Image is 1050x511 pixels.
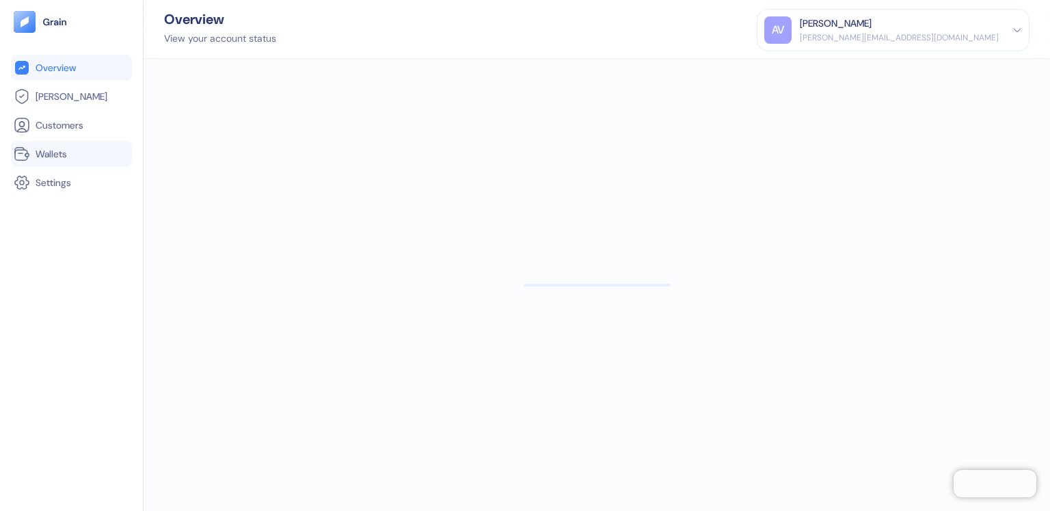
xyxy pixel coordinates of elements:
[14,174,129,191] a: Settings
[36,118,83,132] span: Customers
[36,90,107,103] span: [PERSON_NAME]
[14,117,129,133] a: Customers
[164,31,276,46] div: View your account status
[164,12,276,26] div: Overview
[14,60,129,76] a: Overview
[36,61,76,75] span: Overview
[14,11,36,33] img: logo-tablet-V2.svg
[14,88,129,105] a: [PERSON_NAME]
[954,470,1036,497] iframe: Chatra live chat
[36,176,71,189] span: Settings
[42,17,68,27] img: logo
[800,16,872,31] div: [PERSON_NAME]
[36,147,67,161] span: Wallets
[764,16,792,44] div: AV
[800,31,999,44] div: [PERSON_NAME][EMAIL_ADDRESS][DOMAIN_NAME]
[14,146,129,162] a: Wallets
